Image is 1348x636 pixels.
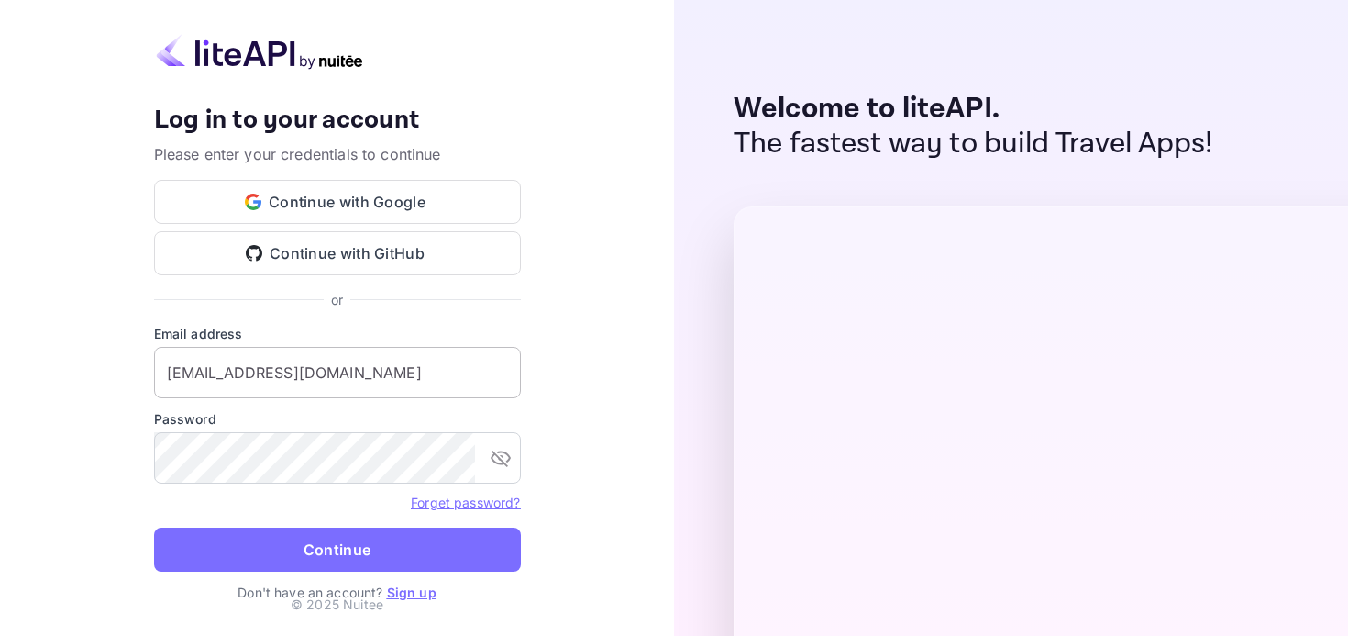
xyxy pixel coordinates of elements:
button: Continue with Google [154,180,521,224]
button: toggle password visibility [482,440,519,476]
p: Please enter your credentials to continue [154,143,521,165]
a: Forget password? [411,493,520,511]
button: Continue with GitHub [154,231,521,275]
input: Enter your email address [154,347,521,398]
p: © 2025 Nuitee [291,595,383,614]
p: The fastest way to build Travel Apps! [734,127,1213,162]
img: liteapi [154,34,365,70]
p: or [331,290,343,309]
label: Email address [154,324,521,343]
p: Welcome to liteAPI. [734,92,1213,127]
label: Password [154,409,521,429]
a: Forget password? [411,495,520,510]
a: Sign up [387,585,436,600]
h4: Log in to your account [154,105,521,137]
p: Don't have an account? [154,583,521,602]
button: Continue [154,528,521,572]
